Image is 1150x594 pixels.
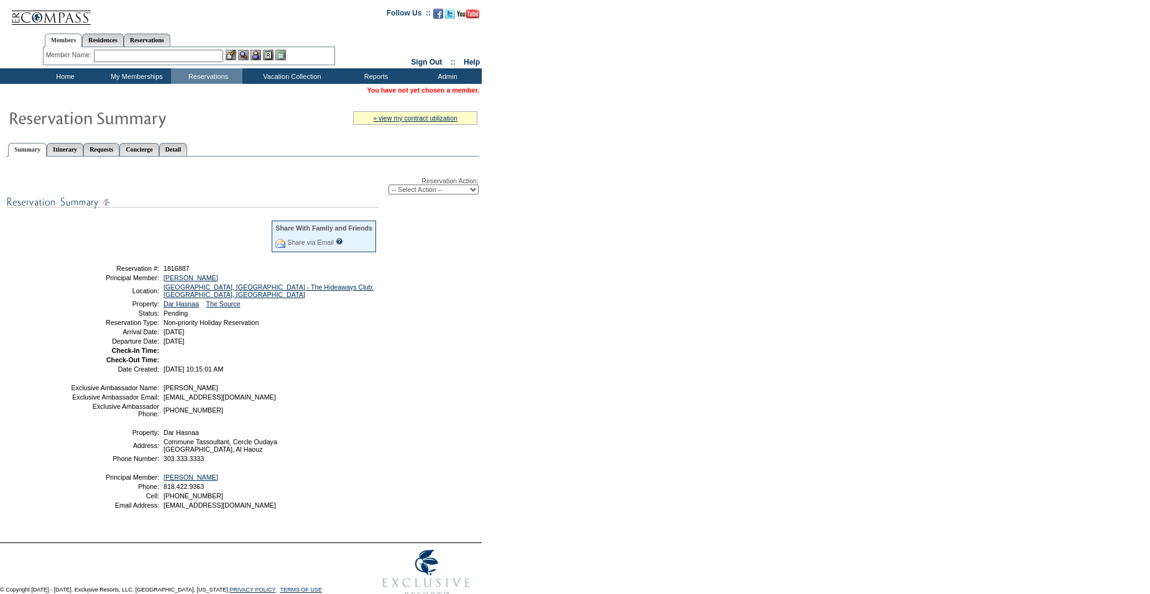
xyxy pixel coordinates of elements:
td: Reservation Type: [70,319,159,326]
span: [DATE] [163,337,185,345]
img: View [238,50,249,60]
td: Arrival Date: [70,328,159,336]
td: Email Address: [70,501,159,509]
td: Reports [339,68,410,84]
input: What is this? [336,238,343,245]
img: Become our fan on Facebook [433,9,443,19]
span: 303.333.3333 [163,455,204,462]
a: Itinerary [47,143,83,156]
a: Help [464,58,480,66]
a: The Source [206,300,241,308]
a: PRIVACY POLICY [229,587,275,593]
a: Members [45,34,83,47]
a: Sign Out [411,58,442,66]
a: Residences [82,34,124,47]
span: [EMAIL_ADDRESS][DOMAIN_NAME] [163,393,276,401]
strong: Check-In Time: [112,347,159,354]
a: Become our fan on Facebook [433,12,443,20]
a: TERMS OF USE [280,587,323,593]
a: Detail [159,143,188,156]
div: Reservation Action: [6,177,479,194]
td: My Memberships [99,68,171,84]
img: Follow us on Twitter [445,9,455,19]
td: Exclusive Ambassador Name: [70,384,159,391]
td: Location: [70,283,159,298]
img: Reservaton Summary [8,105,257,130]
a: [PERSON_NAME] [163,274,218,281]
td: Phone Number: [70,455,159,462]
a: Requests [83,143,119,156]
td: Follow Us :: [387,7,431,22]
a: [PERSON_NAME] [163,473,218,481]
span: [EMAIL_ADDRESS][DOMAIN_NAME] [163,501,276,509]
td: Principal Member: [70,473,159,481]
td: Departure Date: [70,337,159,345]
span: [PHONE_NUMBER] [163,492,223,500]
td: Reservations [171,68,242,84]
td: Date Created: [70,365,159,373]
a: Subscribe to our YouTube Channel [457,12,479,20]
td: Status: [70,309,159,317]
div: Share With Family and Friends [275,224,372,232]
td: Exclusive Ambassador Phone: [70,403,159,418]
span: Commune Tassoultant, Cercle Oudaya [GEOGRAPHIC_DATA], Al Haouz [163,438,277,453]
img: Impersonate [251,50,261,60]
td: Cell: [70,492,159,500]
td: Phone: [70,483,159,490]
span: You have not yet chosen a member. [367,86,479,94]
a: Follow us on Twitter [445,12,455,20]
td: Vacation Collection [242,68,339,84]
td: Home [28,68,99,84]
div: Member Name: [46,50,94,60]
td: Principal Member: [70,274,159,281]
td: Property: [70,429,159,436]
span: [PERSON_NAME] [163,384,218,391]
img: Subscribe to our YouTube Channel [457,9,479,19]
img: Reservations [263,50,274,60]
td: Address: [70,438,159,453]
a: Dar Hasnaa [163,300,199,308]
img: subTtlResSummary.gif [6,194,379,210]
span: Dar Hasnaa [163,429,199,436]
a: Summary [8,143,47,157]
td: Admin [410,68,482,84]
span: 1816887 [163,265,190,272]
a: [GEOGRAPHIC_DATA], [GEOGRAPHIC_DATA] - The Hideaways Club: [GEOGRAPHIC_DATA], [GEOGRAPHIC_DATA] [163,283,374,298]
a: » view my contract utilization [373,114,458,122]
span: Non-priority Holiday Reservation [163,319,259,326]
span: Pending [163,309,188,317]
img: b_calculator.gif [275,50,286,60]
span: 818.422.9363 [163,483,204,490]
td: Exclusive Ambassador Email: [70,393,159,401]
span: [DATE] 10:15:01 AM [163,365,223,373]
span: [PHONE_NUMBER] [163,406,223,414]
td: Property: [70,300,159,308]
a: Concierge [119,143,159,156]
span: :: [451,58,456,66]
img: b_edit.gif [226,50,236,60]
a: Share via Email [287,239,334,246]
a: Reservations [124,34,170,47]
span: [DATE] [163,328,185,336]
td: Reservation #: [70,265,159,272]
strong: Check-Out Time: [106,356,159,363]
